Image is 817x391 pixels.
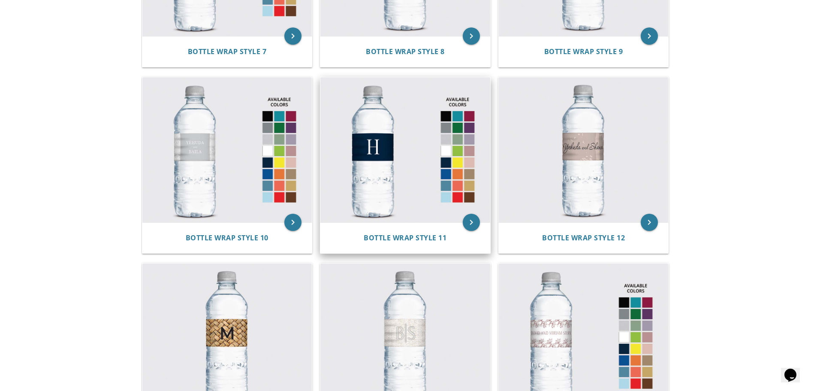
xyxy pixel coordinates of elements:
[544,47,623,56] span: Bottle Wrap Style 9
[284,214,301,231] a: keyboard_arrow_right
[781,357,808,382] iframe: chat widget
[188,48,267,56] a: Bottle Wrap Style 7
[544,48,623,56] a: Bottle Wrap Style 9
[364,234,446,242] a: Bottle Wrap Style 11
[463,214,480,231] a: keyboard_arrow_right
[366,47,445,56] span: Bottle Wrap Style 8
[542,233,625,242] span: Bottle Wrap Style 12
[463,27,480,45] a: keyboard_arrow_right
[142,77,312,222] img: Bottle Wrap Style 10
[641,27,658,45] a: keyboard_arrow_right
[542,234,625,242] a: Bottle Wrap Style 12
[499,77,669,222] img: Bottle Wrap Style 12
[186,234,268,242] a: Bottle Wrap Style 10
[188,47,267,56] span: Bottle Wrap Style 7
[284,27,301,45] a: keyboard_arrow_right
[364,233,446,242] span: Bottle Wrap Style 11
[641,214,658,231] a: keyboard_arrow_right
[366,48,445,56] a: Bottle Wrap Style 8
[320,77,490,222] img: Bottle Wrap Style 11
[186,233,268,242] span: Bottle Wrap Style 10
